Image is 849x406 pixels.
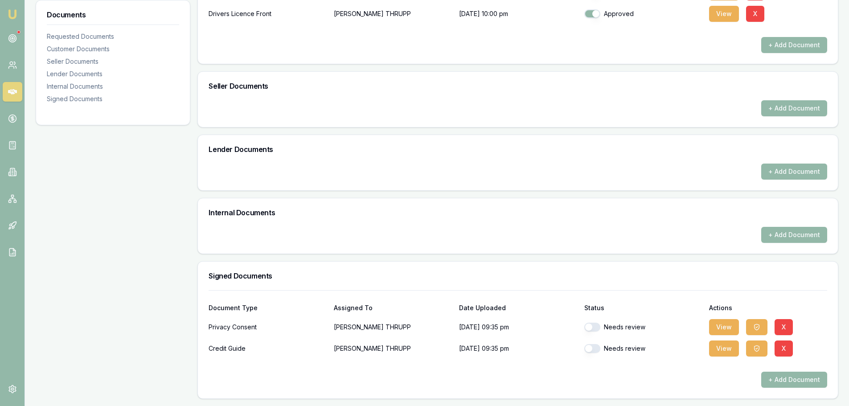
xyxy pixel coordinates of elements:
[47,32,179,41] div: Requested Documents
[47,82,179,91] div: Internal Documents
[47,94,179,103] div: Signed Documents
[584,9,702,18] div: Approved
[209,318,327,336] div: Privacy Consent
[709,305,827,311] div: Actions
[334,305,452,311] div: Assigned To
[584,344,702,353] div: Needs review
[761,372,827,388] button: + Add Document
[761,227,827,243] button: + Add Document
[209,305,327,311] div: Document Type
[209,146,827,153] h3: Lender Documents
[47,57,179,66] div: Seller Documents
[47,11,179,18] h3: Documents
[584,323,702,332] div: Needs review
[209,5,327,23] div: Drivers Licence Front
[334,5,452,23] p: [PERSON_NAME] THRUPP
[761,37,827,53] button: + Add Document
[7,9,18,20] img: emu-icon-u.png
[761,164,827,180] button: + Add Document
[459,340,577,357] p: [DATE] 09:35 pm
[334,318,452,336] p: [PERSON_NAME] THRUPP
[209,82,827,90] h3: Seller Documents
[709,340,739,357] button: View
[209,209,827,216] h3: Internal Documents
[775,319,793,335] button: X
[584,305,702,311] div: Status
[47,70,179,78] div: Lender Documents
[459,318,577,336] p: [DATE] 09:35 pm
[47,45,179,53] div: Customer Documents
[709,6,739,22] button: View
[459,5,577,23] p: [DATE] 10:00 pm
[334,340,452,357] p: [PERSON_NAME] THRUPP
[209,272,827,279] h3: Signed Documents
[709,319,739,335] button: View
[459,305,577,311] div: Date Uploaded
[209,340,327,357] div: Credit Guide
[761,100,827,116] button: + Add Document
[775,340,793,357] button: X
[746,6,764,22] button: X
